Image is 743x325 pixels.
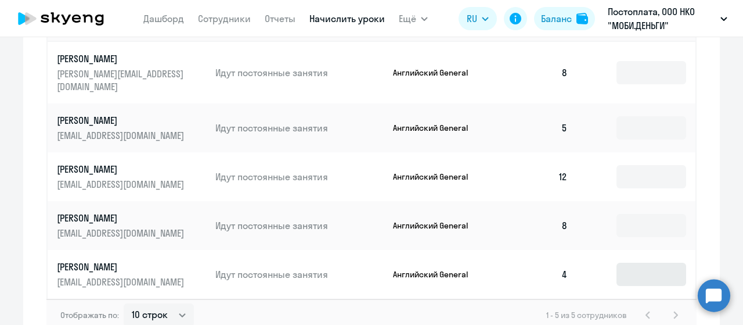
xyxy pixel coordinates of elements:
[60,310,119,320] span: Отображать по:
[309,13,385,24] a: Начислить уроки
[57,67,187,93] p: [PERSON_NAME][EMAIL_ADDRESS][DOMAIN_NAME]
[393,123,480,133] p: Английский General
[546,310,627,320] span: 1 - 5 из 5 сотрудников
[602,5,733,33] button: Постоплата, ООО НКО "МОБИ.ДЕНЬГИ"
[496,103,577,152] td: 5
[496,42,577,103] td: 8
[215,122,384,134] p: Идут постоянные занятия
[608,5,716,33] p: Постоплата, ООО НКО "МОБИ.ДЕНЬГИ"
[393,172,480,182] p: Английский General
[459,7,497,30] button: RU
[57,178,187,191] p: [EMAIL_ADDRESS][DOMAIN_NAME]
[198,13,251,24] a: Сотрудники
[57,260,206,288] a: [PERSON_NAME][EMAIL_ADDRESS][DOMAIN_NAME]
[57,52,206,93] a: [PERSON_NAME][PERSON_NAME][EMAIL_ADDRESS][DOMAIN_NAME]
[57,163,187,176] p: [PERSON_NAME]
[541,12,572,26] div: Баланс
[496,250,577,299] td: 4
[393,67,480,78] p: Английский General
[57,163,206,191] a: [PERSON_NAME][EMAIL_ADDRESS][DOMAIN_NAME]
[399,12,416,26] span: Ещё
[215,268,384,281] p: Идут постоянные занятия
[57,212,206,240] a: [PERSON_NAME][EMAIL_ADDRESS][DOMAIN_NAME]
[57,52,187,65] p: [PERSON_NAME]
[215,170,384,183] p: Идут постоянные занятия
[57,212,187,224] p: [PERSON_NAME]
[143,13,184,24] a: Дашборд
[265,13,295,24] a: Отчеты
[393,220,480,231] p: Английский General
[215,219,384,232] p: Идут постоянные занятия
[57,114,187,127] p: [PERSON_NAME]
[496,152,577,201] td: 12
[467,12,477,26] span: RU
[57,276,187,288] p: [EMAIL_ADDRESS][DOMAIN_NAME]
[57,260,187,273] p: [PERSON_NAME]
[576,13,588,24] img: balance
[57,114,206,142] a: [PERSON_NAME][EMAIL_ADDRESS][DOMAIN_NAME]
[57,129,187,142] p: [EMAIL_ADDRESS][DOMAIN_NAME]
[215,66,384,79] p: Идут постоянные занятия
[534,7,595,30] button: Балансbalance
[496,201,577,250] td: 8
[393,269,480,280] p: Английский General
[57,227,187,240] p: [EMAIL_ADDRESS][DOMAIN_NAME]
[399,7,428,30] button: Ещё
